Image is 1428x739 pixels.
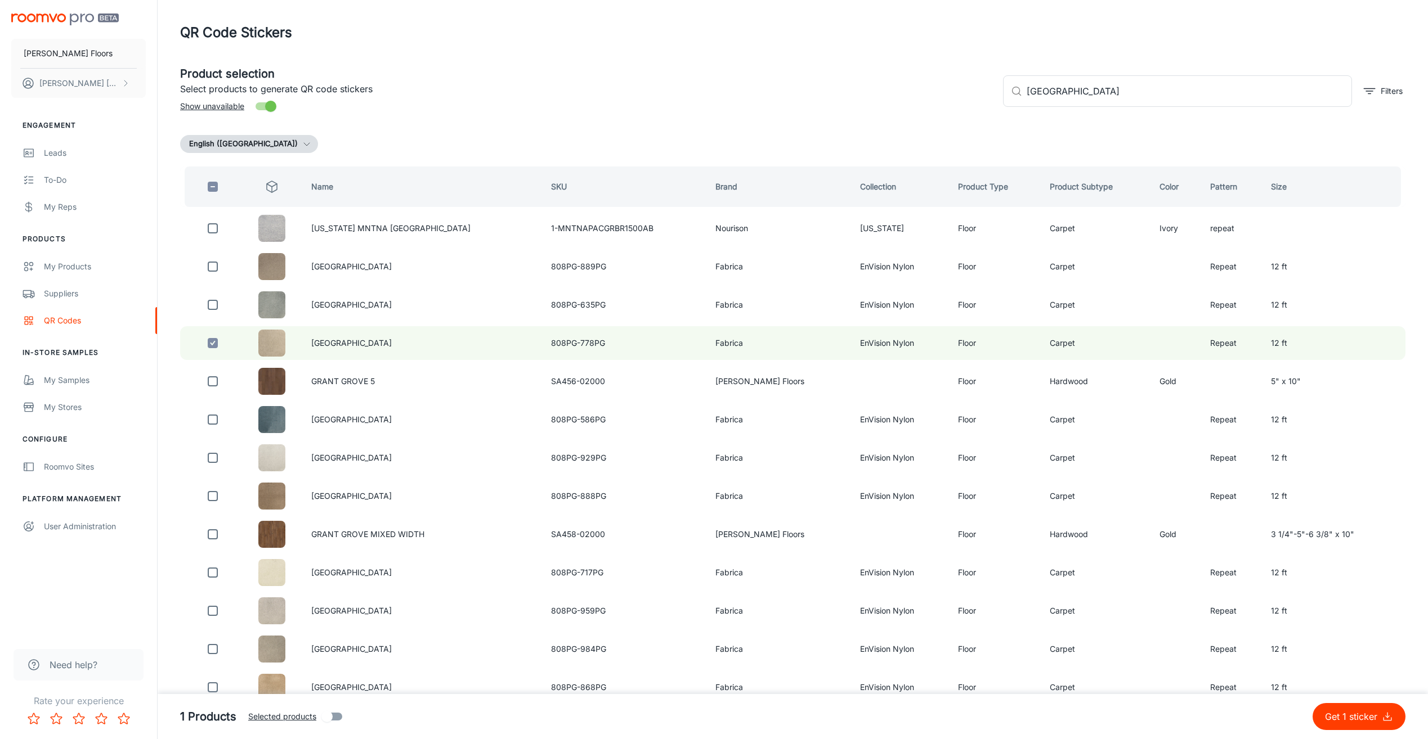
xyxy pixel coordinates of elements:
[851,166,948,207] th: Collection
[706,326,851,360] td: Fabrica
[1041,211,1151,245] td: Carpet
[1361,82,1405,100] button: filter
[706,479,851,513] td: Fabrica
[1262,670,1405,704] td: 12 ft
[949,364,1041,398] td: Floor
[180,22,292,43] h1: QR Code Stickers
[706,250,851,283] td: Fabrica
[1201,479,1262,513] td: Repeat
[1201,250,1262,283] td: Repeat
[706,594,851,628] td: Fabrica
[949,479,1041,513] td: Floor
[949,556,1041,589] td: Floor
[949,288,1041,322] td: Floor
[851,594,948,628] td: EnVision Nylon
[542,632,706,666] td: 808PG-984PG
[1201,403,1262,436] td: Repeat
[1262,479,1405,513] td: 12 ft
[851,211,948,245] td: [US_STATE]
[1041,403,1151,436] td: Carpet
[542,364,706,398] td: SA456-02000
[11,13,119,25] img: Roomvo PRO Beta
[542,556,706,589] td: 808PG-717PG
[44,260,146,273] div: My Products
[706,211,851,245] td: Nourison
[542,479,706,513] td: 808PG-888PG
[23,708,45,730] button: Rate 1 star
[1041,441,1151,475] td: Carpet
[11,69,146,98] button: [PERSON_NAME] [PERSON_NAME]
[44,201,146,213] div: My Reps
[302,479,543,513] td: [GEOGRAPHIC_DATA]
[1262,556,1405,589] td: 12 ft
[1262,288,1405,322] td: 12 ft
[1151,166,1201,207] th: Color
[1262,594,1405,628] td: 12 ft
[542,517,706,551] td: SA458-02000
[1201,632,1262,666] td: Repeat
[1262,326,1405,360] td: 12 ft
[1041,594,1151,628] td: Carpet
[1151,517,1201,551] td: Gold
[706,517,851,551] td: [PERSON_NAME] Floors
[1151,211,1201,245] td: Ivory
[1262,364,1405,398] td: 5" x 10"
[851,403,948,436] td: EnVision Nylon
[302,211,543,245] td: [US_STATE] MNTNA [GEOGRAPHIC_DATA]
[302,441,543,475] td: [GEOGRAPHIC_DATA]
[1027,75,1352,107] input: Search by SKU, brand, collection...
[68,708,90,730] button: Rate 3 star
[302,632,543,666] td: [GEOGRAPHIC_DATA]
[1041,517,1151,551] td: Hardwood
[949,670,1041,704] td: Floor
[542,326,706,360] td: 808PG-778PG
[44,174,146,186] div: To-do
[1201,211,1262,245] td: repeat
[949,517,1041,551] td: Floor
[1151,364,1201,398] td: Gold
[1262,250,1405,283] td: 12 ft
[1201,441,1262,475] td: Repeat
[706,288,851,322] td: Fabrica
[851,479,948,513] td: EnVision Nylon
[39,77,119,89] p: [PERSON_NAME] [PERSON_NAME]
[949,211,1041,245] td: Floor
[1041,326,1151,360] td: Carpet
[1262,403,1405,436] td: 12 ft
[1201,594,1262,628] td: Repeat
[11,39,146,68] button: [PERSON_NAME] Floors
[949,166,1041,207] th: Product Type
[180,100,244,112] span: Show unavailable
[949,441,1041,475] td: Floor
[1201,556,1262,589] td: Repeat
[44,520,146,533] div: User Administration
[44,461,146,473] div: Roomvo Sites
[542,594,706,628] td: 808PG-959PG
[542,250,706,283] td: 808PG-889PG
[180,82,994,96] p: Select products to generate QR code stickers
[706,166,851,207] th: Brand
[45,708,68,730] button: Rate 2 star
[851,326,948,360] td: EnVision Nylon
[1201,288,1262,322] td: Repeat
[24,47,113,60] p: [PERSON_NAME] Floors
[302,517,543,551] td: GRANT GROVE MIXED WIDTH
[180,708,236,725] h5: 1 Products
[1201,326,1262,360] td: Repeat
[949,632,1041,666] td: Floor
[851,288,948,322] td: EnVision Nylon
[180,135,318,153] button: English ([GEOGRAPHIC_DATA])
[44,314,146,327] div: QR Codes
[302,166,543,207] th: Name
[542,288,706,322] td: 808PG-635PG
[1262,632,1405,666] td: 12 ft
[1381,85,1403,97] p: Filters
[1041,288,1151,322] td: Carpet
[1325,710,1382,723] p: Get 1 sticker
[302,364,543,398] td: GRANT GROVE 5
[706,364,851,398] td: [PERSON_NAME] Floors
[1041,166,1151,207] th: Product Subtype
[1201,670,1262,704] td: Repeat
[1041,670,1151,704] td: Carpet
[542,166,706,207] th: SKU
